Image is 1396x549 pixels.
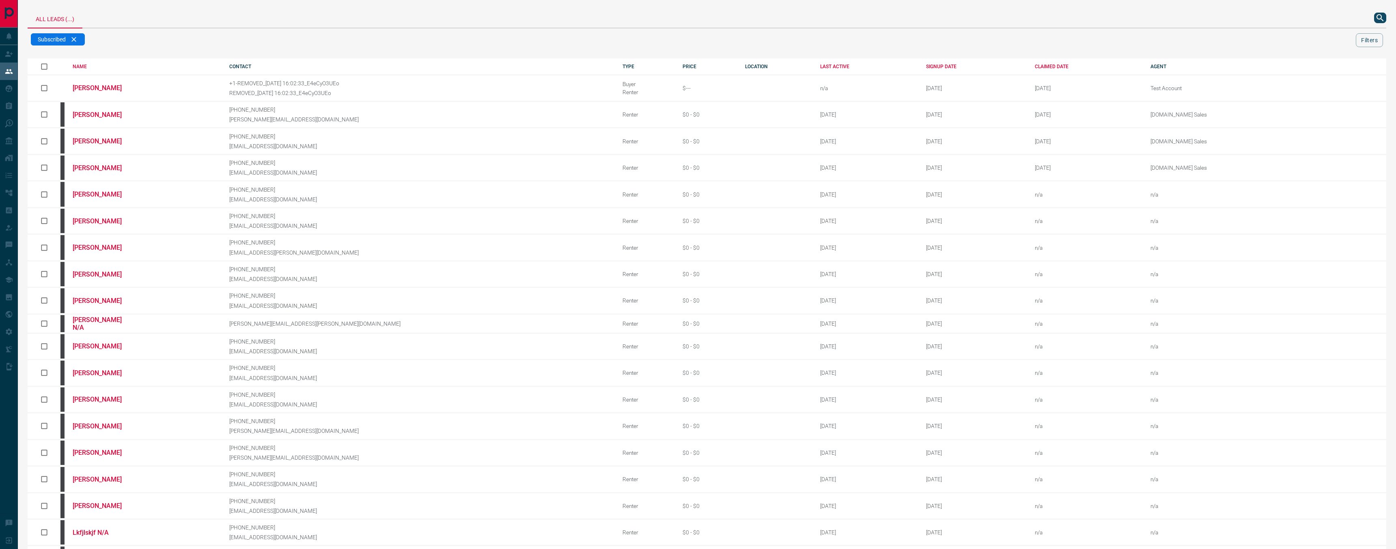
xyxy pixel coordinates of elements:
[623,297,670,304] div: Renter
[73,476,134,483] a: [PERSON_NAME]
[820,138,914,145] div: [DATE]
[73,449,134,456] a: [PERSON_NAME]
[926,423,1023,429] div: October 16th 2008, 2:53:28 PM
[683,138,733,145] div: $0 - $0
[229,292,610,299] p: [PHONE_NUMBER]
[229,276,610,282] p: [EMAIL_ADDRESS][DOMAIN_NAME]
[926,396,1023,403] div: October 16th 2008, 2:47:36 PM
[683,218,733,224] div: $0 - $0
[1150,244,1252,251] p: n/a
[820,85,914,91] div: n/a
[73,190,134,198] a: [PERSON_NAME]
[820,164,914,171] div: [DATE]
[229,454,610,461] p: [PERSON_NAME][EMAIL_ADDRESS][DOMAIN_NAME]
[623,64,670,69] div: TYPE
[73,137,134,145] a: [PERSON_NAME]
[28,8,82,28] div: All Leads (...)
[1035,423,1138,429] div: n/a
[60,315,65,332] div: mrloft.ca
[73,297,134,305] a: [PERSON_NAME]
[60,387,65,412] div: mrloft.ca
[229,266,610,272] p: [PHONE_NUMBER]
[1150,111,1252,118] p: [DOMAIN_NAME] Sales
[1150,320,1252,327] p: n/a
[229,213,610,219] p: [PHONE_NUMBER]
[60,235,65,259] div: mrloft.ca
[820,370,914,376] div: [DATE]
[229,239,610,246] p: [PHONE_NUMBER]
[683,164,733,171] div: $0 - $0
[820,476,914,482] div: [DATE]
[229,320,610,327] p: [PERSON_NAME][EMAIL_ADDRESS][PERSON_NAME][DOMAIN_NAME]
[73,422,134,430] a: [PERSON_NAME]
[623,423,670,429] div: Renter
[683,111,733,118] div: $0 - $0
[31,33,85,45] div: Subscribed
[623,218,670,224] div: Renter
[926,138,1023,145] div: October 11th 2008, 5:41:37 PM
[1035,138,1138,145] div: February 19th 2025, 2:37:44 PM
[683,476,733,482] div: $0 - $0
[683,85,733,91] div: $---
[623,343,670,350] div: Renter
[1356,33,1383,47] button: Filters
[683,244,733,251] div: $0 - $0
[229,169,610,176] p: [EMAIL_ADDRESS][DOMAIN_NAME]
[926,450,1023,456] div: October 17th 2008, 10:09:07 PM
[1035,476,1138,482] div: n/a
[60,102,65,127] div: mrloft.ca
[73,342,134,350] a: [PERSON_NAME]
[1150,218,1252,224] p: n/a
[1035,64,1138,69] div: CLAIMED DATE
[60,361,65,385] div: mrloft.ca
[73,396,134,403] a: [PERSON_NAME]
[229,116,610,123] p: [PERSON_NAME][EMAIL_ADDRESS][DOMAIN_NAME]
[683,396,733,403] div: $0 - $0
[683,64,733,69] div: PRICE
[926,320,1023,327] div: October 15th 2008, 9:26:23 AM
[623,396,670,403] div: Renter
[38,36,66,43] span: Subscribed
[926,111,1023,118] div: October 11th 2008, 12:32:56 PM
[229,445,610,451] p: [PHONE_NUMBER]
[229,64,610,69] div: CONTACT
[926,529,1023,536] div: October 19th 2008, 10:24:08 PM
[60,129,65,153] div: mrloft.ca
[683,450,733,456] div: $0 - $0
[229,106,610,113] p: [PHONE_NUMBER]
[229,90,610,96] p: REMOVED_[DATE] 16:02:33_E4eCyO3UEo
[683,503,733,509] div: $0 - $0
[683,297,733,304] div: $0 - $0
[1035,164,1138,171] div: February 19th 2025, 2:37:44 PM
[623,476,670,482] div: Renter
[60,209,65,233] div: mrloft.ca
[623,191,670,198] div: Renter
[623,244,670,251] div: Renter
[1035,271,1138,277] div: n/a
[229,223,610,229] p: [EMAIL_ADDRESS][DOMAIN_NAME]
[229,471,610,478] p: [PHONE_NUMBER]
[820,271,914,277] div: [DATE]
[229,196,610,203] p: [EMAIL_ADDRESS][DOMAIN_NAME]
[623,529,670,536] div: Renter
[926,476,1023,482] div: October 19th 2008, 6:32:07 PM
[229,143,610,149] p: [EMAIL_ADDRESS][DOMAIN_NAME]
[820,529,914,536] div: [DATE]
[1035,320,1138,327] div: n/a
[1150,423,1252,429] p: n/a
[1035,191,1138,198] div: n/a
[1035,111,1138,118] div: February 19th 2025, 2:37:44 PM
[1035,450,1138,456] div: n/a
[1150,164,1252,171] p: [DOMAIN_NAME] Sales
[229,133,610,140] p: [PHONE_NUMBER]
[60,262,65,286] div: mrloft.ca
[1150,85,1252,91] p: Test Account
[623,111,670,118] div: Renter
[229,401,610,408] p: [EMAIL_ADDRESS][DOMAIN_NAME]
[623,450,670,456] div: Renter
[683,529,733,536] div: $0 - $0
[820,64,914,69] div: LAST ACTIVE
[1035,370,1138,376] div: n/a
[926,370,1023,376] div: October 15th 2008, 9:01:48 PM
[1150,396,1252,403] p: n/a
